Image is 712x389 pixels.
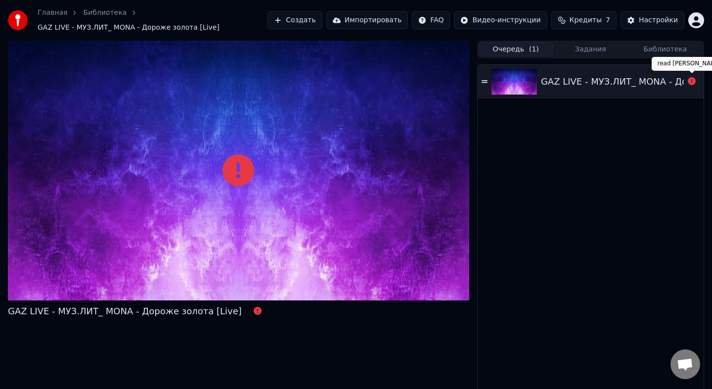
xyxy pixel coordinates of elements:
[639,15,678,25] div: Настройки
[529,45,539,54] span: ( 1 )
[8,304,242,318] div: GAZ LIVE - МУЗ.ЛИТ_ MONA - Дороже золота [Live]
[479,42,553,56] button: Очередь
[551,11,617,29] button: Кредиты7
[38,8,267,33] nav: breadcrumb
[8,10,28,30] img: youka
[412,11,450,29] button: FAQ
[326,11,408,29] button: Импортировать
[606,15,610,25] span: 7
[38,8,67,18] a: Главная
[670,349,700,379] a: Открытый чат
[454,11,547,29] button: Видео-инструкции
[38,23,220,33] span: GAZ LIVE - МУЗ.ЛИТ_ MONA - Дороже золота [Live]
[570,15,602,25] span: Кредиты
[83,8,127,18] a: Библиотека
[267,11,322,29] button: Создать
[628,42,703,56] button: Библиотека
[553,42,628,56] button: Задания
[621,11,684,29] button: Настройки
